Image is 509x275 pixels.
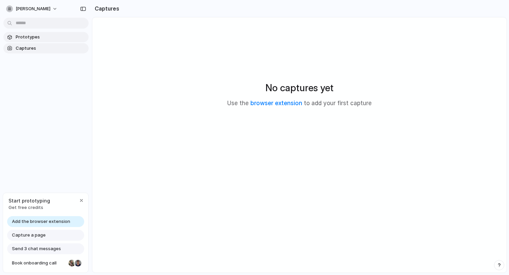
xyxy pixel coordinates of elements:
a: Captures [3,43,89,53]
h2: No captures yet [265,81,334,95]
span: Capture a page [12,232,46,239]
span: Prototypes [16,34,86,41]
a: Prototypes [3,32,89,42]
span: Get free credits [9,204,50,211]
button: [PERSON_NAME] [3,3,61,14]
span: [PERSON_NAME] [16,5,50,12]
span: Start prototyping [9,197,50,204]
a: browser extension [250,100,302,107]
span: Add the browser extension [12,218,70,225]
div: Christian Iacullo [74,259,82,267]
p: Use the to add your first capture [227,99,372,108]
a: Book onboarding call [7,258,84,269]
div: Nicole Kubica [68,259,76,267]
h2: Captures [92,4,119,13]
span: Book onboarding call [12,260,66,266]
span: Captures [16,45,86,52]
span: Send 3 chat messages [12,245,61,252]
